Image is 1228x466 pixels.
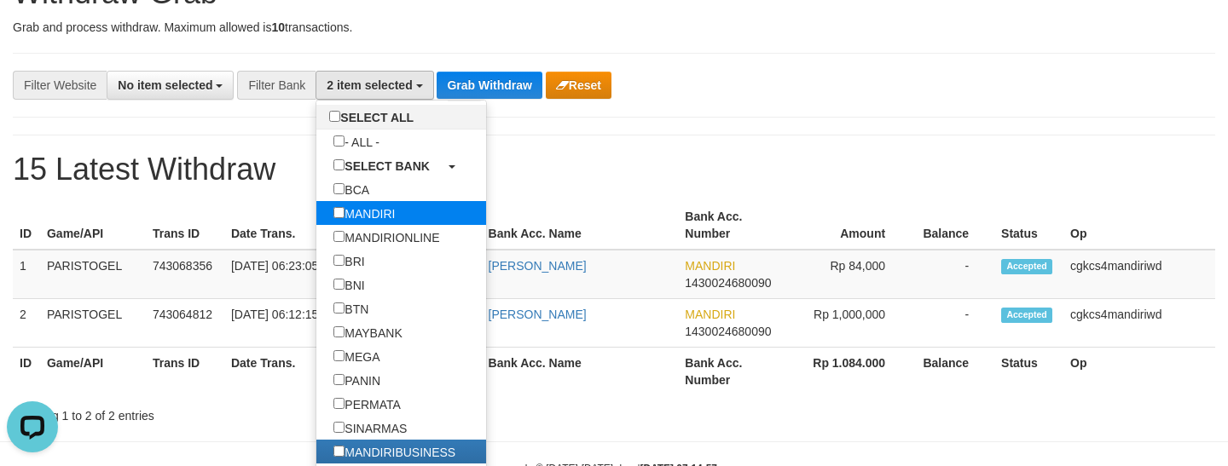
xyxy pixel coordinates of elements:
[333,231,345,242] input: MANDIRIONLINE
[316,320,419,344] label: MAYBANK
[785,347,911,395] th: Rp 1.084.000
[333,374,345,385] input: PANIN
[40,347,146,395] th: Game/API
[224,298,353,347] td: [DATE] 06:12:15
[333,398,345,409] input: PERMATA
[316,153,486,177] a: SELECT BANK
[994,201,1063,250] th: Status
[333,422,345,433] input: SINARMAS
[316,225,456,249] label: MANDIRIONLINE
[1063,201,1215,250] th: Op
[271,20,285,34] strong: 10
[1063,250,1215,299] td: cgkcs4mandiriwd
[333,183,345,194] input: BCA
[546,72,611,99] button: Reset
[316,273,381,296] label: BNI
[785,201,911,250] th: Amount
[146,250,224,299] td: 743068356
[685,276,771,290] span: Copy 1430024680090 to clipboard
[316,344,397,368] label: MEGA
[13,71,107,100] div: Filter Website
[489,308,587,321] a: [PERSON_NAME]
[994,347,1063,395] th: Status
[316,392,418,416] label: PERMATA
[316,129,397,153] label: - ALL -
[685,325,771,338] span: Copy 1430024680090 to clipboard
[685,308,735,321] span: MANDIRI
[7,7,58,58] button: Open LiveChat chat widget
[13,298,40,347] td: 2
[345,159,430,173] b: SELECT BANK
[437,72,542,99] button: Grab Withdraw
[316,105,431,129] label: SELECT ALL
[1001,259,1052,273] span: Accepted
[146,347,224,395] th: Trans ID
[224,250,353,299] td: [DATE] 06:23:05
[316,201,412,225] label: MANDIRI
[316,177,386,201] label: BCA
[911,201,994,250] th: Balance
[146,298,224,347] td: 743064812
[482,201,679,250] th: Bank Acc. Name
[1063,347,1215,395] th: Op
[13,19,1215,36] p: Grab and process withdraw. Maximum allowed is transactions.
[333,207,345,218] input: MANDIRI
[1063,298,1215,347] td: cgkcs4mandiriwd
[224,347,353,395] th: Date Trans.
[489,259,587,273] a: [PERSON_NAME]
[13,152,1215,187] h1: 15 Latest Withdraw
[40,298,146,347] td: PARISTOGEL
[13,347,40,395] th: ID
[333,446,345,457] input: MANDIRIBUSINESS
[911,347,994,395] th: Balance
[40,201,146,250] th: Game/API
[327,78,412,92] span: 2 item selected
[13,250,40,299] td: 1
[911,250,994,299] td: -
[785,250,911,299] td: Rp 84,000
[333,159,345,170] input: SELECT BANK
[316,368,397,392] label: PANIN
[333,302,345,314] input: BTN
[107,71,234,100] button: No item selected
[685,259,735,273] span: MANDIRI
[911,298,994,347] td: -
[678,201,785,250] th: Bank Acc. Number
[118,78,212,92] span: No item selected
[40,250,146,299] td: PARISTOGEL
[333,326,345,337] input: MAYBANK
[316,296,385,320] label: BTN
[1001,308,1052,322] span: Accepted
[237,71,316,100] div: Filter Bank
[333,135,345,147] input: - ALL -
[316,440,472,463] label: MANDIRIBUSINESS
[316,71,433,100] button: 2 item selected
[482,347,679,395] th: Bank Acc. Name
[13,201,40,250] th: ID
[329,111,340,122] input: SELECT ALL
[316,416,424,440] label: SINARMAS
[13,400,499,424] div: Showing 1 to 2 of 2 entries
[224,201,353,250] th: Date Trans.
[333,255,345,266] input: BRI
[333,279,345,290] input: BNI
[146,201,224,250] th: Trans ID
[333,350,345,361] input: MEGA
[678,347,785,395] th: Bank Acc. Number
[316,249,381,273] label: BRI
[785,298,911,347] td: Rp 1,000,000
